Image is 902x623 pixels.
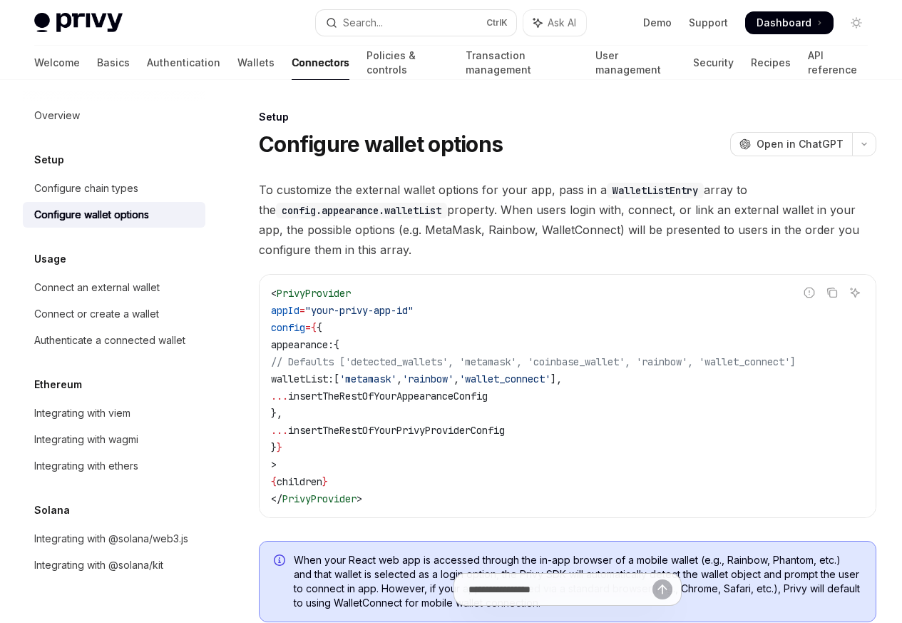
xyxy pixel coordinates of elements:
span: , [453,373,459,385]
h5: Setup [34,151,64,168]
span: { [271,475,277,488]
span: config [271,321,305,334]
span: { [334,338,339,351]
span: } [271,441,277,454]
span: Open in ChatGPT [757,137,844,151]
div: Integrating with wagmi [34,431,138,448]
a: Overview [23,103,205,128]
h1: Configure wallet options [259,131,503,157]
span: 'metamask' [339,373,396,385]
a: Authenticate a connected wallet [23,328,205,353]
h5: Ethereum [34,376,82,393]
button: Toggle dark mode [845,11,868,34]
span: Ask AI [548,16,576,30]
span: 'wallet_connect' [459,373,550,385]
span: appId [271,304,299,317]
a: Connect or create a wallet [23,301,205,327]
span: { [311,321,317,334]
a: Connect an external wallet [23,275,205,300]
div: Configure wallet options [34,206,149,223]
span: > [357,492,362,505]
span: ... [271,390,288,402]
div: Configure chain types [34,180,138,197]
div: Integrating with viem [34,405,130,422]
a: Security [693,46,734,80]
div: Overview [34,107,80,124]
a: Transaction management [466,46,579,80]
a: Integrating with viem [23,400,205,426]
span: { [317,321,322,334]
a: Support [689,16,728,30]
a: Integrating with @solana/kit [23,552,205,578]
span: 'rainbow' [402,373,453,385]
div: Integrating with @solana/kit [34,557,163,574]
span: Ctrl K [486,17,508,29]
span: </ [271,492,282,505]
span: // Defaults ['detected_wallets', 'metamask', 'coinbase_wallet', 'rainbow', 'wallet_connect'] [271,355,796,368]
span: ], [550,373,562,385]
button: Report incorrect code [800,283,819,302]
span: children [277,475,322,488]
a: Integrating with @solana/web3.js [23,526,205,552]
a: Dashboard [745,11,834,34]
h5: Usage [34,250,66,268]
a: User management [595,46,676,80]
span: }, [271,407,282,420]
button: Open in ChatGPT [730,132,852,156]
div: Search... [343,14,383,31]
h5: Solana [34,502,70,519]
a: Integrating with ethers [23,453,205,479]
span: = [305,321,311,334]
div: Setup [259,110,876,124]
a: Wallets [237,46,275,80]
a: Demo [643,16,672,30]
span: > [271,458,277,471]
button: Ask AI [846,283,864,302]
div: Integrating with ethers [34,457,138,475]
a: Integrating with wagmi [23,427,205,452]
code: config.appearance.walletList [276,203,447,218]
span: < [271,287,277,300]
svg: Info [274,554,288,569]
span: insertTheRestOfYourAppearanceConfig [288,390,488,402]
a: API reference [808,46,868,80]
code: WalletListEntry [607,183,704,198]
span: PrivyProvider [282,492,357,505]
a: Policies & controls [367,46,449,80]
span: To customize the external wallet options for your app, pass in a array to the property. When user... [259,180,876,260]
a: Connectors [292,46,349,80]
span: , [396,373,402,385]
span: "your-privy-app-id" [305,304,414,317]
a: Recipes [751,46,791,80]
button: Send message [652,579,672,599]
span: [ [334,373,339,385]
input: Ask a question... [468,574,652,605]
div: Connect an external wallet [34,279,160,296]
span: appearance: [271,338,334,351]
div: Integrating with @solana/web3.js [34,530,188,547]
span: } [277,441,282,454]
span: ... [271,424,288,437]
button: Toggle assistant panel [523,10,586,36]
a: Configure chain types [23,176,205,201]
a: Welcome [34,46,80,80]
div: Authenticate a connected wallet [34,332,185,349]
a: Configure wallet options [23,202,205,228]
span: = [299,304,305,317]
span: Dashboard [757,16,811,30]
button: Copy the contents from the code block [823,283,841,302]
span: walletList: [271,373,334,385]
span: PrivyProvider [277,287,351,300]
button: Open search [316,10,516,36]
span: insertTheRestOfYourPrivyProviderConfig [288,424,505,437]
a: Authentication [147,46,220,80]
span: } [322,475,328,488]
a: Basics [97,46,130,80]
span: When your React web app is accessed through the in-app browser of a mobile wallet (e.g., Rainbow,... [294,553,861,610]
img: light logo [34,13,123,33]
div: Connect or create a wallet [34,305,159,323]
